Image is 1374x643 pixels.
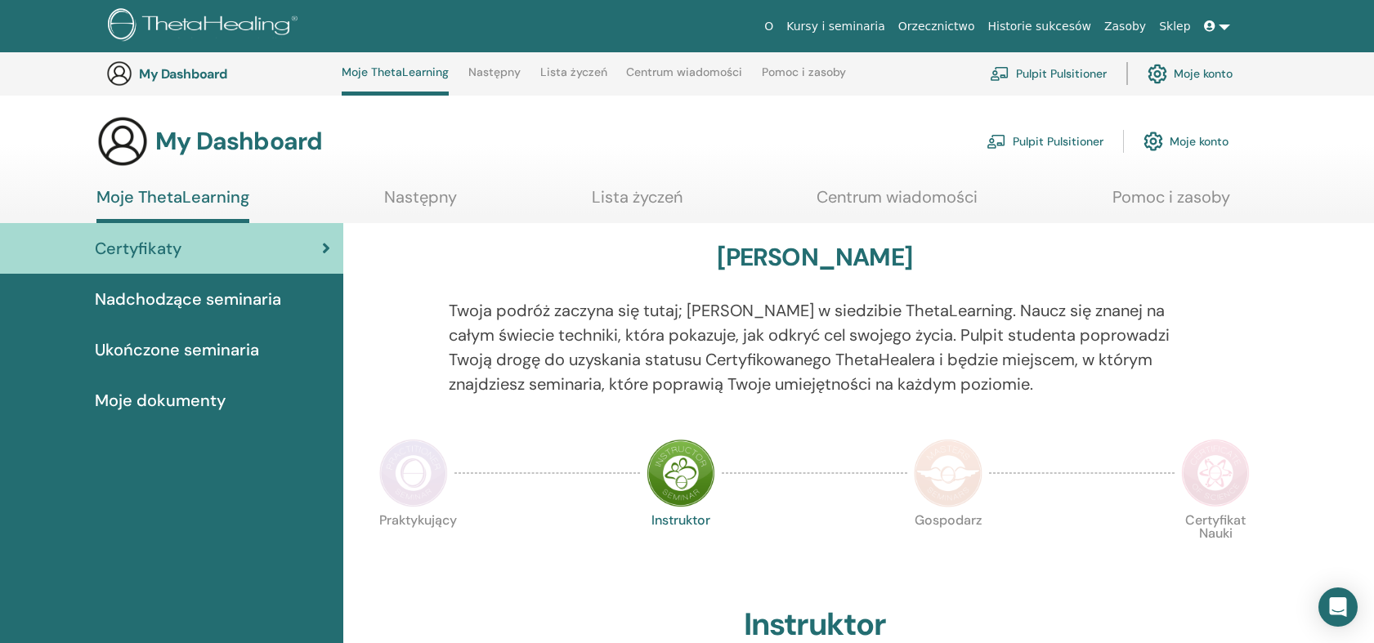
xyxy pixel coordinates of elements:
[1148,56,1233,92] a: Moje konto
[1318,587,1358,627] div: Open Intercom Messenger
[379,514,448,583] p: Praktykujący
[762,65,846,92] a: Pomoc i zasoby
[379,439,448,507] img: Practitioner
[1144,127,1163,155] img: cog.svg
[647,514,715,583] p: Instruktor
[817,187,978,219] a: Centrum wiadomości
[914,439,982,507] img: Master
[95,337,259,362] span: Ukończone seminaria
[626,65,742,92] a: Centrum wiadomości
[468,65,521,92] a: Następny
[990,56,1107,92] a: Pulpit Pulsitioner
[384,187,457,219] a: Następny
[892,11,982,42] a: Orzecznictwo
[1148,60,1167,87] img: cog.svg
[592,187,683,219] a: Lista życzeń
[449,298,1181,396] p: Twoja podróż zaczyna się tutaj; [PERSON_NAME] w siedzibie ThetaLearning. Naucz się znanej na cały...
[342,65,449,96] a: Moje ThetaLearning
[990,66,1009,81] img: chalkboard-teacher.svg
[1098,11,1152,42] a: Zasoby
[1181,439,1250,507] img: Certificate of Science
[1152,11,1197,42] a: Sklep
[96,115,149,167] img: generic-user-icon.jpg
[758,11,780,42] a: O
[108,8,303,45] img: logo.png
[95,287,281,311] span: Nadchodzące seminaria
[155,127,322,156] h3: My Dashboard
[717,243,912,272] h3: [PERSON_NAME]
[780,11,892,42] a: Kursy i seminaria
[139,66,302,82] h3: My Dashboard
[540,65,607,92] a: Lista życzeń
[96,187,249,223] a: Moje ThetaLearning
[1181,514,1250,583] p: Certyfikat Nauki
[1144,123,1229,159] a: Moje konto
[106,60,132,87] img: generic-user-icon.jpg
[647,439,715,507] img: Instructor
[95,388,226,413] span: Moje dokumenty
[1112,187,1230,219] a: Pomoc i zasoby
[95,236,181,261] span: Certyfikaty
[982,11,1098,42] a: Historie sukcesów
[914,514,982,583] p: Gospodarz
[987,123,1103,159] a: Pulpit Pulsitioner
[987,134,1006,149] img: chalkboard-teacher.svg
